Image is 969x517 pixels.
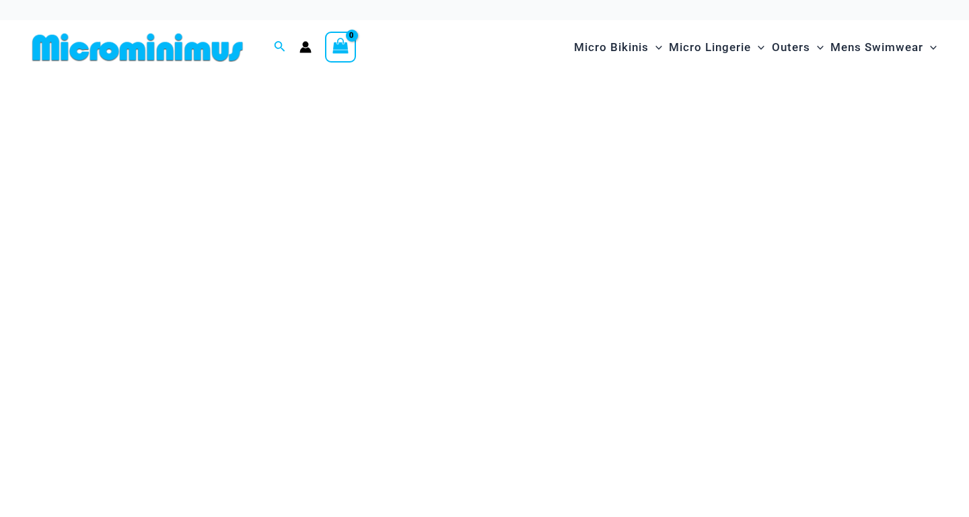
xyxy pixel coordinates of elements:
[27,32,248,63] img: MM SHOP LOGO FLAT
[666,27,768,68] a: Micro LingerieMenu ToggleMenu Toggle
[751,30,764,65] span: Menu Toggle
[574,30,649,65] span: Micro Bikinis
[772,30,810,65] span: Outers
[830,30,923,65] span: Mens Swimwear
[649,30,662,65] span: Menu Toggle
[571,27,666,68] a: Micro BikinisMenu ToggleMenu Toggle
[669,30,751,65] span: Micro Lingerie
[569,25,942,70] nav: Site Navigation
[827,27,940,68] a: Mens SwimwearMenu ToggleMenu Toggle
[923,30,937,65] span: Menu Toggle
[325,32,356,63] a: View Shopping Cart, empty
[810,30,824,65] span: Menu Toggle
[274,39,286,56] a: Search icon link
[768,27,827,68] a: OutersMenu ToggleMenu Toggle
[299,41,312,53] a: Account icon link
